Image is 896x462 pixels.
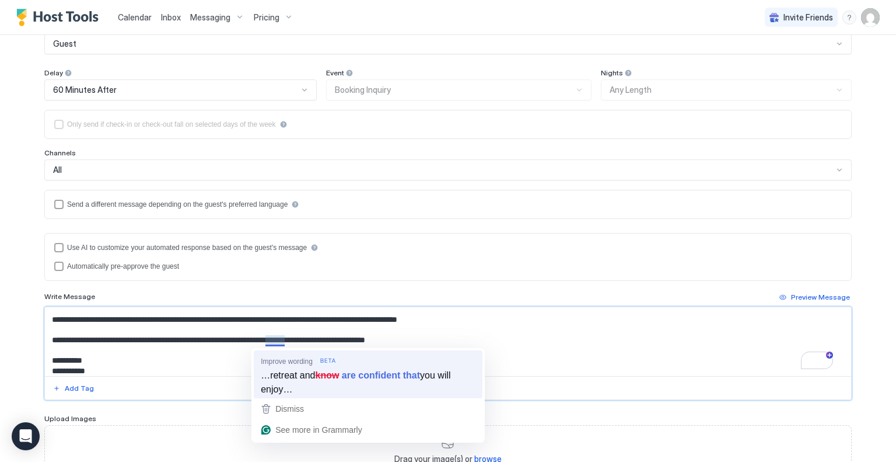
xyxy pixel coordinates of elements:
[601,68,623,77] span: Nights
[44,414,96,423] span: Upload Images
[161,12,181,22] span: Inbox
[326,68,344,77] span: Event
[118,12,152,22] span: Calendar
[67,262,179,270] div: Automatically pre-approve the guest
[12,422,40,450] div: Open Intercom Messenger
[44,68,63,77] span: Delay
[67,244,307,252] div: Use AI to customize your automated response based on the guest's message
[67,200,288,209] div: Send a different message depending on the guest's preferred language
[53,85,117,95] span: 60 Minutes After
[783,12,833,23] span: Invite Friends
[190,12,230,23] span: Messaging
[842,11,856,25] div: menu
[54,120,842,129] div: isLimited
[67,120,276,128] div: Only send if check-in or check-out fall on selected days of the week
[53,39,76,49] span: Guest
[53,165,62,175] span: All
[54,243,842,252] div: useAI
[16,9,104,26] a: Host Tools Logo
[65,383,94,394] div: Add Tag
[778,290,852,304] button: Preview Message
[45,307,851,376] textarea: To enrich screen reader interactions, please activate Accessibility in Grammarly extension settings
[54,262,842,271] div: preapprove
[791,292,850,303] div: Preview Message
[161,11,181,23] a: Inbox
[861,8,880,27] div: User profile
[51,381,96,395] button: Add Tag
[44,292,95,301] span: Write Message
[54,200,842,209] div: languagesEnabled
[118,11,152,23] a: Calendar
[254,12,279,23] span: Pricing
[44,148,76,157] span: Channels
